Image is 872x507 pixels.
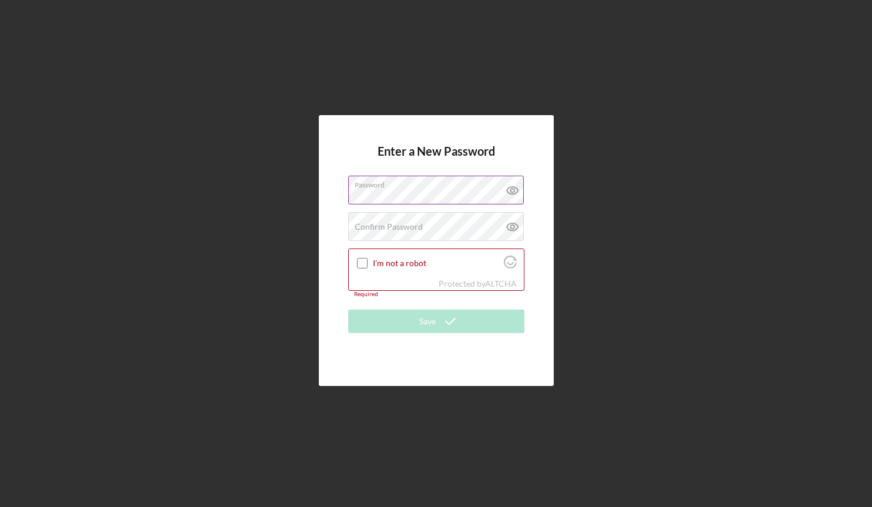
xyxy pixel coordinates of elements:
label: I'm not a robot [373,258,500,268]
label: Confirm Password [355,222,423,231]
button: Save [348,310,524,333]
h4: Enter a New Password [378,145,495,176]
a: Visit Altcha.org [504,260,517,270]
div: Save [419,310,436,333]
label: Password [355,176,524,189]
div: Required [348,291,524,298]
div: Protected by [439,279,517,288]
a: Visit Altcha.org [485,278,517,288]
